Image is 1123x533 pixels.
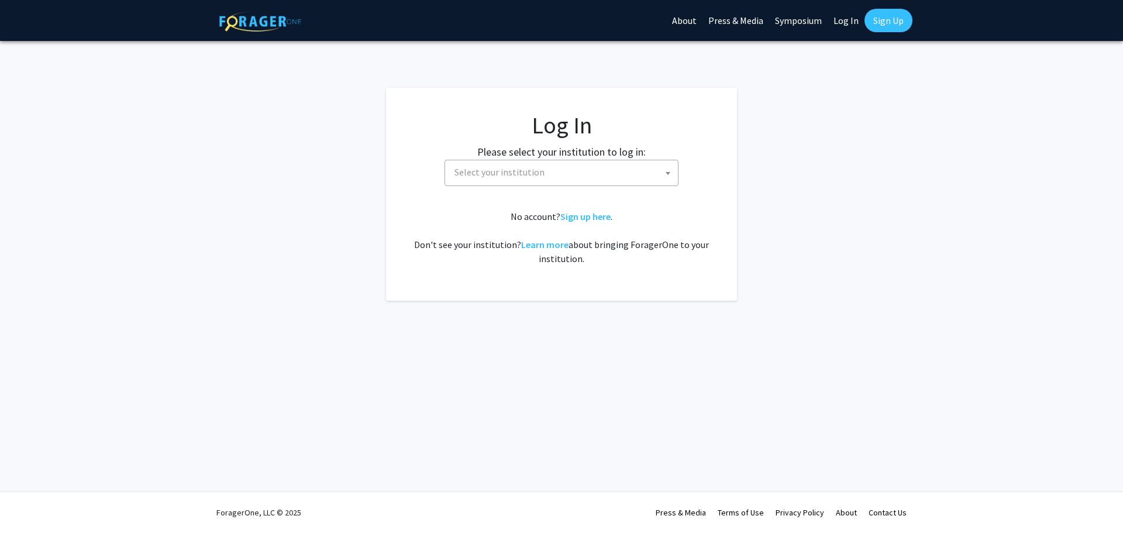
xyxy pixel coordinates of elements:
a: Learn more about bringing ForagerOne to your institution [521,239,569,250]
a: Sign Up [864,9,912,32]
a: Terms of Use [718,507,764,518]
div: No account? . Don't see your institution? about bringing ForagerOne to your institution. [409,209,714,266]
img: ForagerOne Logo [219,11,301,32]
span: Select your institution [445,160,678,186]
a: Contact Us [869,507,907,518]
a: Sign up here [560,211,611,222]
div: ForagerOne, LLC © 2025 [216,492,301,533]
a: About [836,507,857,518]
span: Select your institution [450,160,678,184]
label: Please select your institution to log in: [477,144,646,160]
h1: Log In [409,111,714,139]
a: Press & Media [656,507,706,518]
span: Select your institution [454,166,545,178]
a: Privacy Policy [776,507,824,518]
